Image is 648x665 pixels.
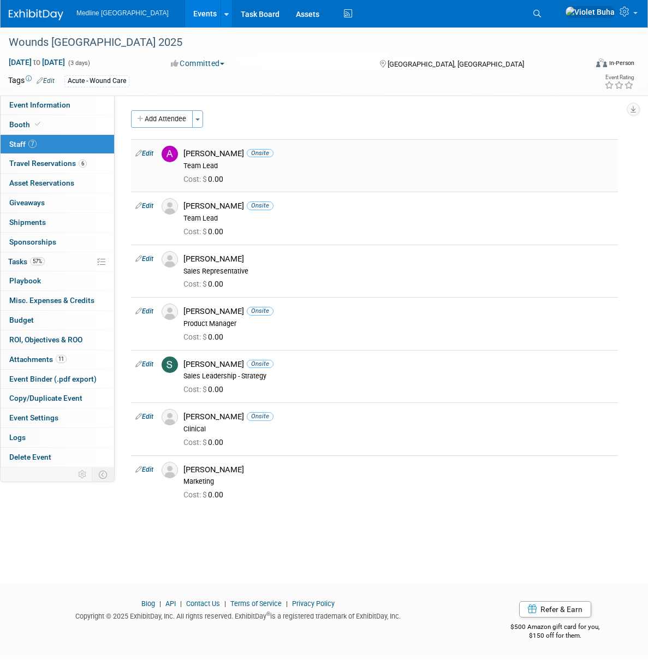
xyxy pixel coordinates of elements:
[1,311,114,330] a: Budget
[1,135,114,154] a: Staff7
[9,238,56,246] span: Sponsorships
[537,57,634,73] div: Event Format
[177,599,185,608] span: |
[35,121,40,127] i: Booth reservation complete
[1,271,114,290] a: Playbook
[9,179,74,187] span: Asset Reservations
[157,599,164,608] span: |
[162,304,178,320] img: Associate-Profile-5.png
[9,9,63,20] img: ExhibitDay
[565,6,615,18] img: Violet Buha
[1,330,114,349] a: ROI, Objectives & ROO
[1,389,114,408] a: Copy/Duplicate Event
[183,149,614,159] div: [PERSON_NAME]
[28,140,37,148] span: 7
[183,333,208,341] span: Cost: $
[183,227,208,236] span: Cost: $
[186,599,220,608] a: Contact Us
[165,599,176,608] a: API
[9,276,41,285] span: Playbook
[9,218,46,227] span: Shipments
[1,350,114,369] a: Attachments11
[183,319,614,328] div: Product Manager
[183,333,228,341] span: 0.00
[8,257,45,266] span: Tasks
[183,175,208,183] span: Cost: $
[247,360,274,368] span: Onsite
[73,467,92,482] td: Personalize Event Tab Strip
[292,599,335,608] a: Privacy Policy
[247,412,274,420] span: Onsite
[9,394,82,402] span: Copy/Duplicate Event
[9,100,70,109] span: Event Information
[183,280,228,288] span: 0.00
[183,372,614,381] div: Sales Leadership - Strategy
[222,599,229,608] span: |
[183,438,208,447] span: Cost: $
[183,227,228,236] span: 0.00
[135,255,153,263] a: Edit
[135,150,153,157] a: Edit
[8,57,66,67] span: [DATE] [DATE]
[183,254,614,264] div: [PERSON_NAME]
[247,149,274,157] span: Onsite
[247,201,274,210] span: Onsite
[1,233,114,252] a: Sponsorships
[8,609,468,621] div: Copyright © 2025 ExhibitDay, Inc. All rights reserved. ExhibitDay is a registered trademark of Ex...
[519,601,591,618] a: Refer & Earn
[183,306,614,317] div: [PERSON_NAME]
[67,60,90,67] span: (3 days)
[9,413,58,422] span: Event Settings
[484,615,627,640] div: $500 Amazon gift card for you,
[230,599,282,608] a: Terms of Service
[183,412,614,422] div: [PERSON_NAME]
[183,280,208,288] span: Cost: $
[484,631,627,640] div: $150 off for them.
[1,291,114,310] a: Misc. Expenses & Credits
[135,360,153,368] a: Edit
[162,357,178,373] img: S.jpg
[183,385,228,394] span: 0.00
[247,307,274,315] span: Onsite
[32,58,42,67] span: to
[30,257,45,265] span: 57%
[162,146,178,162] img: A.jpg
[183,201,614,211] div: [PERSON_NAME]
[1,115,114,134] a: Booth
[64,75,129,87] div: Acute - Wound Care
[135,307,153,315] a: Edit
[183,438,228,447] span: 0.00
[1,370,114,389] a: Event Binder (.pdf export)
[183,477,614,486] div: Marketing
[141,599,155,608] a: Blog
[9,375,97,383] span: Event Binder (.pdf export)
[183,425,614,434] div: Clinical
[283,599,290,608] span: |
[162,409,178,425] img: Associate-Profile-5.png
[167,58,229,69] button: Committed
[596,58,607,67] img: Format-Inperson.png
[1,154,114,173] a: Travel Reservations6
[131,110,193,128] button: Add Attendee
[1,213,114,232] a: Shipments
[162,251,178,268] img: Associate-Profile-5.png
[183,465,614,475] div: [PERSON_NAME]
[135,466,153,473] a: Edit
[9,433,26,442] span: Logs
[79,159,87,168] span: 6
[9,335,82,344] span: ROI, Objectives & ROO
[183,214,614,223] div: Team Lead
[162,198,178,215] img: Associate-Profile-5.png
[9,296,94,305] span: Misc. Expenses & Credits
[9,453,51,461] span: Delete Event
[604,75,634,80] div: Event Rating
[388,60,524,68] span: [GEOGRAPHIC_DATA], [GEOGRAPHIC_DATA]
[92,467,115,482] td: Toggle Event Tabs
[183,490,208,499] span: Cost: $
[1,448,114,467] a: Delete Event
[9,140,37,149] span: Staff
[1,252,114,271] a: Tasks57%
[183,267,614,276] div: Sales Representative
[135,202,153,210] a: Edit
[183,359,614,370] div: [PERSON_NAME]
